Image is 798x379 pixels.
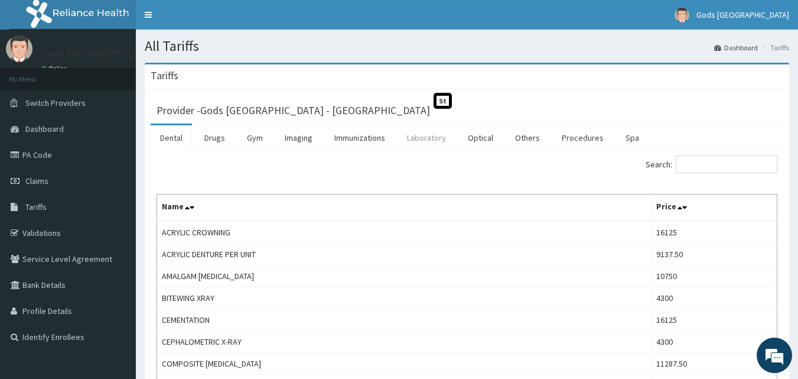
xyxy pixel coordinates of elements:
td: 9137.50 [652,244,777,265]
th: Price [652,195,777,222]
h3: Tariffs [151,70,178,81]
td: 16125 [652,309,777,331]
td: CEMENTATION [157,309,652,331]
a: Dental [151,125,192,150]
a: Spa [616,125,649,150]
img: User Image [6,35,32,62]
td: 4300 [652,287,777,309]
h3: Provider - Gods [GEOGRAPHIC_DATA] - [GEOGRAPHIC_DATA] [157,105,430,116]
td: AMALGAM [MEDICAL_DATA] [157,265,652,287]
a: Optical [458,125,503,150]
img: User Image [675,8,689,22]
a: Imaging [275,125,322,150]
input: Search: [676,156,777,173]
p: Gods [GEOGRAPHIC_DATA] [41,48,164,59]
span: Gods [GEOGRAPHIC_DATA] [696,9,789,20]
a: Gym [237,125,272,150]
a: Laboratory [398,125,455,150]
span: St [434,93,452,109]
span: Switch Providers [25,98,86,108]
th: Name [157,195,652,222]
td: 4300 [652,331,777,353]
label: Search: [646,156,777,173]
a: Procedures [552,125,613,150]
a: Online [41,64,70,73]
td: COMPOSITE [MEDICAL_DATA] [157,353,652,375]
td: 10750 [652,265,777,287]
h1: All Tariffs [145,38,789,54]
a: Dashboard [714,43,758,53]
td: ACRYLIC CROWNING [157,221,652,244]
td: ACRYLIC DENTURE PER UNIT [157,244,652,265]
a: Immunizations [325,125,395,150]
a: Others [506,125,549,150]
td: CEPHALOMETRIC X-RAY [157,331,652,353]
span: Dashboard [25,124,64,134]
td: 11287.50 [652,353,777,375]
td: 16125 [652,221,777,244]
li: Tariffs [759,43,789,53]
span: Tariffs [25,202,47,212]
td: BITEWING XRAY [157,287,652,309]
span: Claims [25,176,48,186]
a: Drugs [195,125,234,150]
